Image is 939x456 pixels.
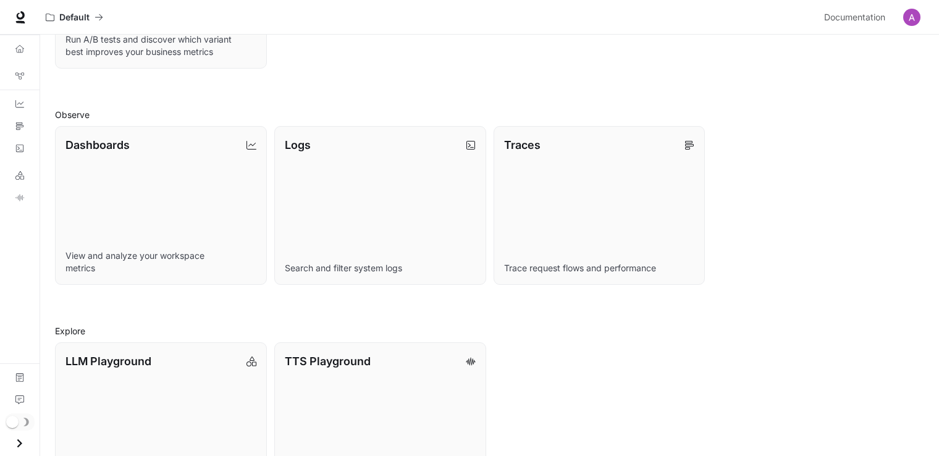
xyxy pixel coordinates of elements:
img: User avatar [903,9,920,26]
p: Traces [504,137,541,153]
a: DashboardsView and analyze your workspace metrics [55,126,267,285]
p: View and analyze your workspace metrics [65,250,256,274]
button: Open drawer [6,431,33,456]
a: Traces [5,116,35,136]
p: Search and filter system logs [285,262,476,274]
p: Dashboards [65,137,130,153]
p: Run A/B tests and discover which variant best improves your business metrics [65,33,256,58]
a: Logs [5,138,35,158]
p: TTS Playground [285,353,371,369]
a: Overview [5,39,35,59]
a: TracesTrace request flows and performance [494,126,705,285]
a: LogsSearch and filter system logs [274,126,486,285]
span: Dark mode toggle [6,415,19,428]
h2: Explore [55,324,924,337]
a: Documentation [5,368,35,387]
a: Dashboards [5,94,35,114]
a: TTS Playground [5,188,35,208]
a: LLM Playground [5,166,35,185]
p: Default [59,12,90,23]
h2: Observe [55,108,924,121]
a: Graph Registry [5,66,35,86]
p: LLM Playground [65,353,151,369]
span: Documentation [824,10,885,25]
a: Documentation [819,5,895,30]
button: All workspaces [40,5,109,30]
button: User avatar [899,5,924,30]
p: Trace request flows and performance [504,262,695,274]
a: Feedback [5,390,35,410]
p: Logs [285,137,311,153]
